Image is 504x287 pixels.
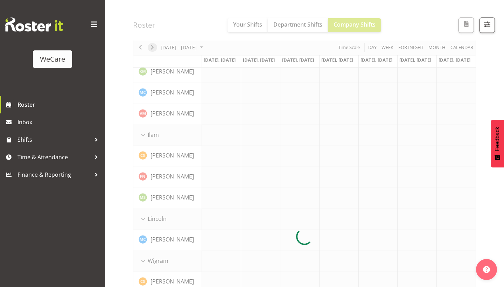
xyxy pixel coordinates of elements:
img: help-xxl-2.png [483,266,490,273]
span: Time & Attendance [17,152,91,162]
span: Finance & Reporting [17,169,91,180]
button: Feedback - Show survey [491,120,504,167]
span: Shifts [17,134,91,145]
span: Feedback [494,127,500,151]
button: Filter Shifts [479,17,495,33]
span: Roster [17,99,101,110]
img: Rosterit website logo [5,17,63,31]
span: Inbox [17,117,101,127]
div: WeCare [40,54,65,64]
